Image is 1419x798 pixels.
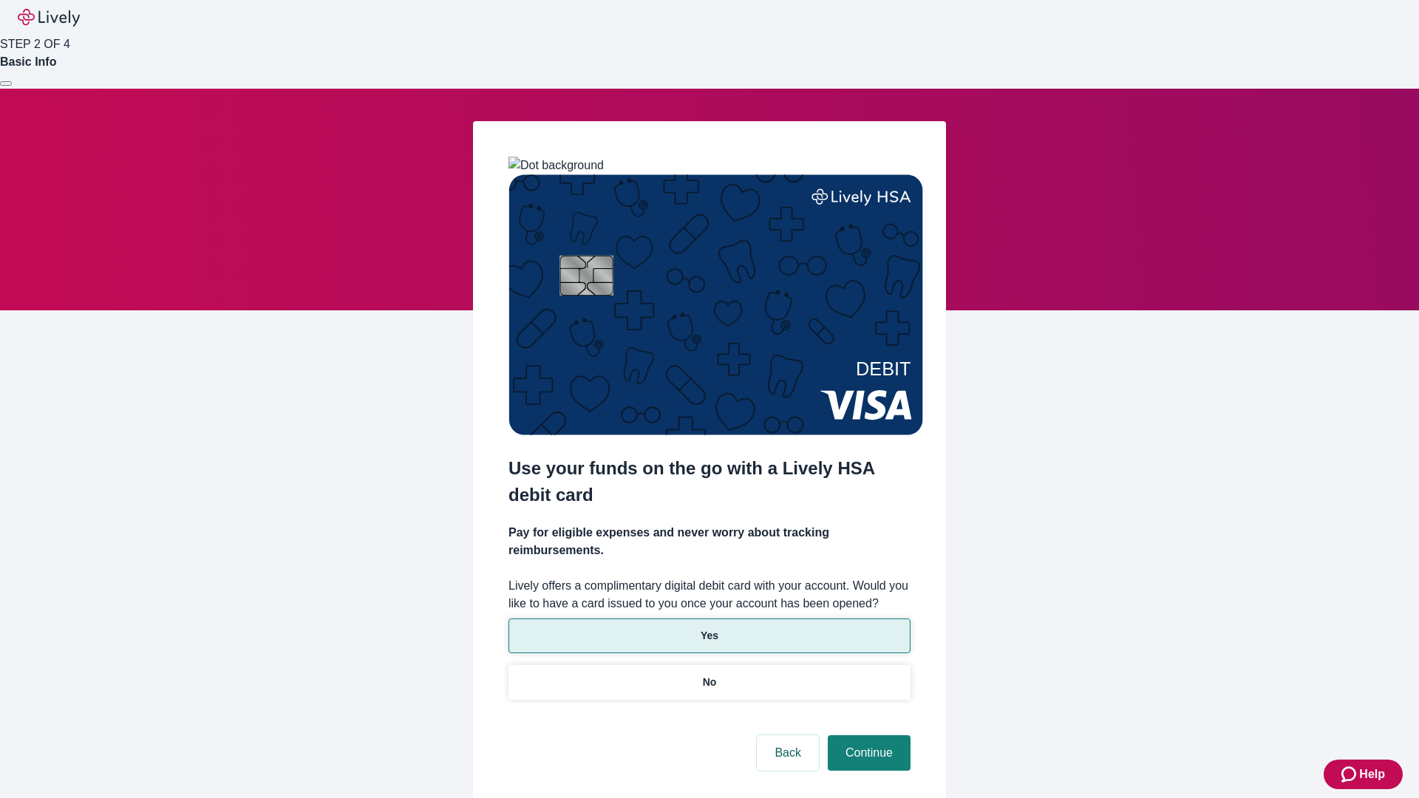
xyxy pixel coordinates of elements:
[701,628,718,644] p: Yes
[508,618,911,653] button: Yes
[828,735,911,771] button: Continue
[508,665,911,700] button: No
[508,455,911,508] h2: Use your funds on the go with a Lively HSA debit card
[18,9,80,27] img: Lively
[508,577,911,613] label: Lively offers a complimentary digital debit card with your account. Would you like to have a card...
[757,735,819,771] button: Back
[1324,760,1403,789] button: Zendesk support iconHelp
[508,174,923,435] img: Debit card
[703,675,717,690] p: No
[1359,765,1385,783] span: Help
[508,524,911,559] h4: Pay for eligible expenses and never worry about tracking reimbursements.
[508,157,604,174] img: Dot background
[1341,765,1359,783] svg: Zendesk support icon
